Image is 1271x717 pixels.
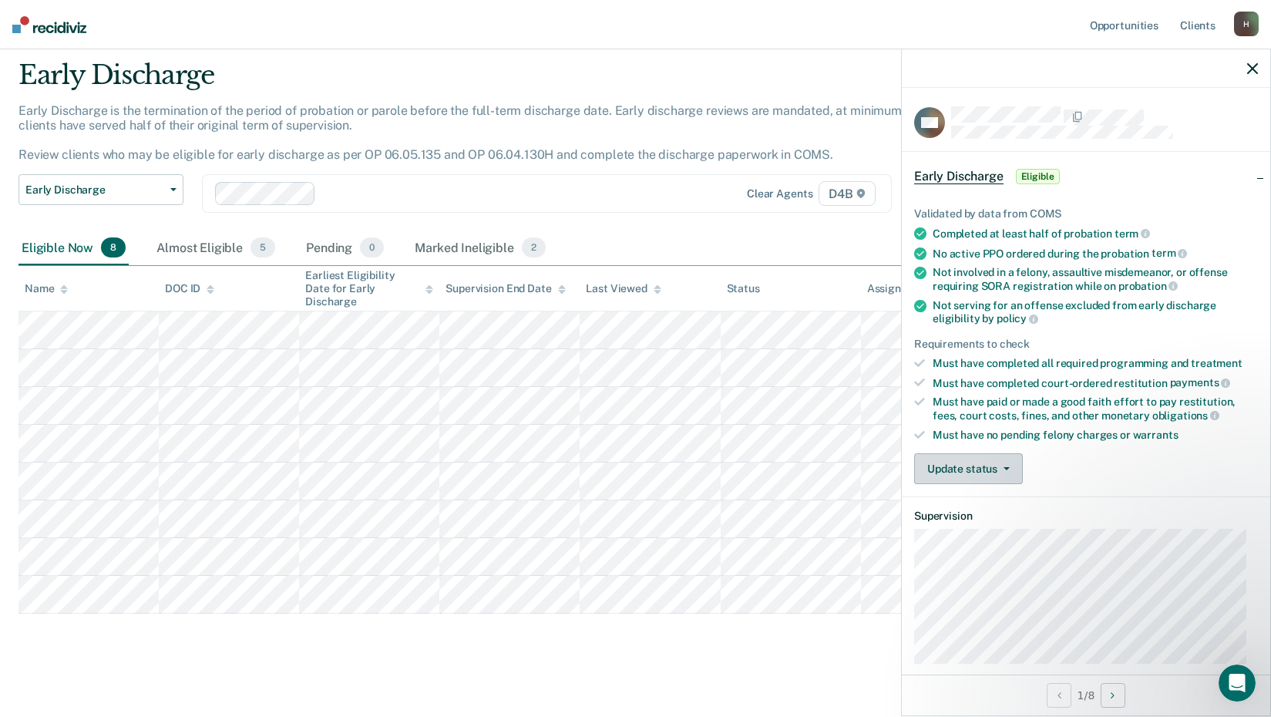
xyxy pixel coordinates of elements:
img: Recidiviz [12,16,86,33]
div: 1 / 8 [902,675,1270,715]
div: Not serving for an offense excluded from early discharge eligibility by [933,299,1258,325]
div: Eligible Now [18,231,129,265]
div: DOC ID [165,282,214,295]
div: Earliest Eligibility Date for Early Discharge [305,269,433,308]
div: Marked Ineligible [412,231,549,265]
span: warrants [1133,429,1179,441]
span: policy [997,312,1038,325]
div: Must have completed court-ordered restitution [933,376,1258,390]
span: payments [1170,376,1231,389]
span: probation [1118,280,1179,292]
div: Early DischargeEligible [902,152,1270,201]
div: Assigned to [867,282,940,295]
span: 0 [360,237,384,258]
div: Clear agents [747,187,812,200]
span: 2 [522,237,546,258]
span: term [1115,227,1150,240]
div: Supervision End Date [446,282,565,295]
button: Update status [914,453,1023,484]
div: Name [25,282,68,295]
span: D4B [819,181,875,206]
button: Next Opportunity [1101,683,1125,708]
div: Not involved in a felony, assaultive misdemeanor, or offense requiring SORA registration while on [933,266,1258,292]
div: Validated by data from COMS [914,207,1258,220]
span: Early Discharge [25,183,164,197]
div: H [1234,12,1259,36]
div: Completed at least half of probation [933,227,1258,241]
span: treatment [1191,357,1242,369]
span: 8 [101,237,126,258]
div: Must have paid or made a good faith effort to pay restitution, fees, court costs, fines, and othe... [933,396,1258,422]
p: Early Discharge is the termination of the period of probation or parole before the full-term disc... [18,103,935,163]
dt: Supervision [914,510,1258,523]
div: Must have no pending felony charges or [933,429,1258,442]
div: Pending [303,231,387,265]
div: Requirements to check [914,338,1258,351]
span: term [1152,247,1187,259]
div: No active PPO ordered during the probation [933,247,1258,261]
span: Early Discharge [914,169,1004,184]
span: Eligible [1016,169,1060,184]
div: Status [727,282,760,295]
button: Previous Opportunity [1047,683,1071,708]
div: Last Viewed [586,282,661,295]
span: 5 [251,237,275,258]
div: Almost Eligible [153,231,278,265]
span: obligations [1152,409,1219,422]
iframe: Intercom live chat [1219,665,1256,702]
div: Early Discharge [18,59,972,103]
div: Must have completed all required programming and [933,357,1258,370]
